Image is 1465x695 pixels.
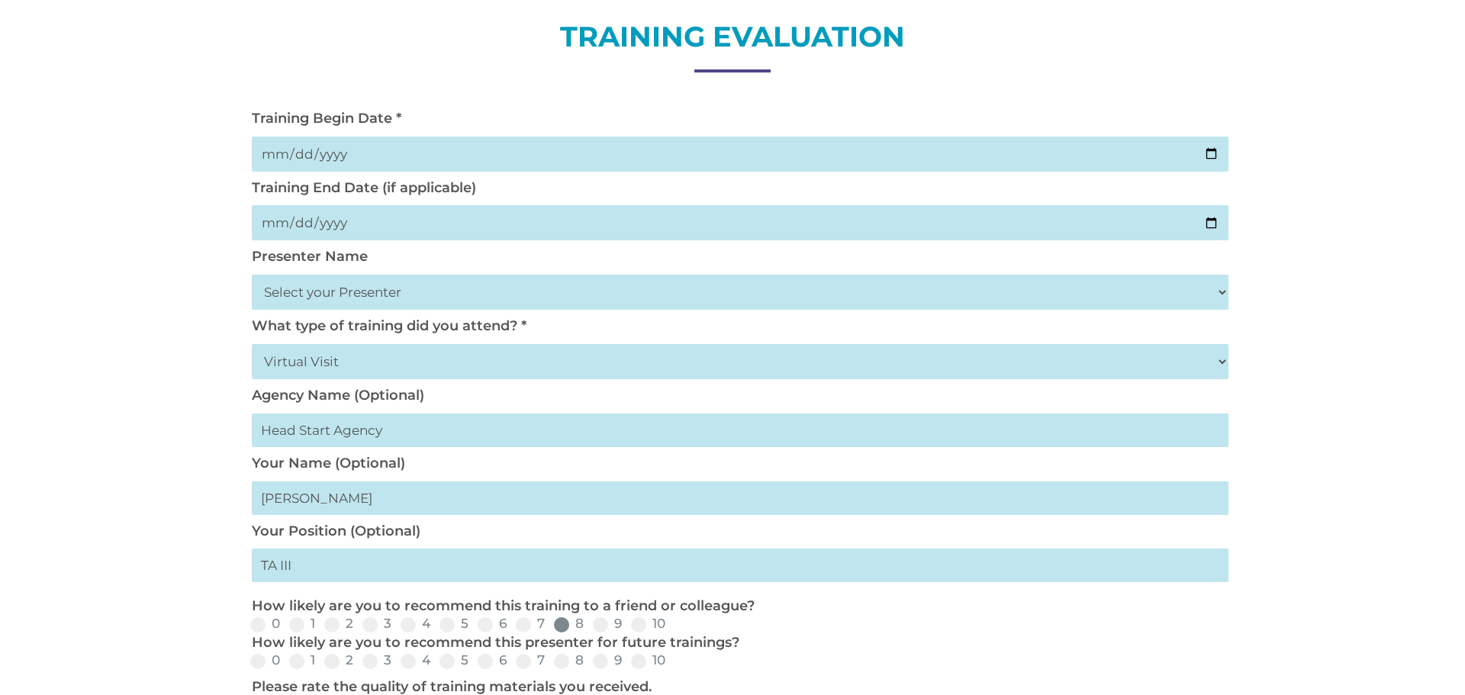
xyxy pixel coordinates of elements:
[516,617,545,630] label: 7
[593,654,622,667] label: 9
[250,654,280,667] label: 0
[401,654,430,667] label: 4
[252,523,420,539] label: Your Position (Optional)
[244,18,1221,63] h2: TRAINING EVALUATION
[289,617,315,630] label: 1
[252,179,476,196] label: Training End Date (if applicable)
[554,617,584,630] label: 8
[289,654,315,667] label: 1
[252,317,526,334] label: What type of training did you attend? *
[439,654,468,667] label: 5
[252,110,401,127] label: Training Begin Date *
[324,617,353,630] label: 2
[324,654,353,667] label: 2
[554,654,584,667] label: 8
[362,617,391,630] label: 3
[439,617,468,630] label: 5
[362,654,391,667] label: 3
[252,455,405,471] label: Your Name (Optional)
[478,654,507,667] label: 6
[631,654,665,667] label: 10
[252,549,1228,582] input: My primary roles is...
[252,387,424,404] label: Agency Name (Optional)
[631,617,665,630] label: 10
[252,413,1228,447] input: Head Start Agency
[252,597,1221,616] p: How likely are you to recommend this training to a friend or colleague?
[516,654,545,667] label: 7
[252,481,1228,515] input: First Last
[252,634,1221,652] p: How likely are you to recommend this presenter for future trainings?
[401,617,430,630] label: 4
[252,248,368,265] label: Presenter Name
[478,617,507,630] label: 6
[593,617,622,630] label: 9
[250,617,280,630] label: 0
